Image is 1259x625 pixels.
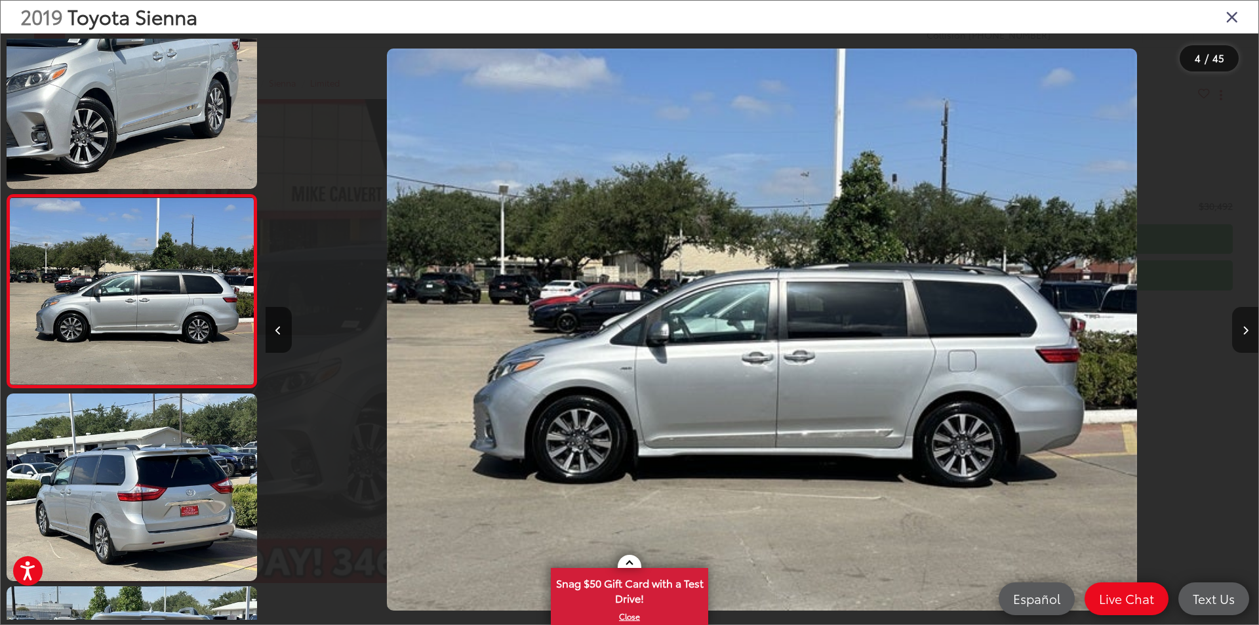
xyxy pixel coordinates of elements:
[20,2,62,30] span: 2019
[1007,590,1067,607] span: Español
[1178,582,1249,615] a: Text Us
[1092,590,1161,607] span: Live Chat
[266,307,292,353] button: Previous image
[1085,582,1169,615] a: Live Chat
[7,198,256,384] img: 2019 Toyota Sienna Limited
[1212,50,1224,65] span: 45
[4,392,259,583] img: 2019 Toyota Sienna Limited
[266,49,1258,611] div: 2019 Toyota Sienna Limited 3
[552,569,707,609] span: Snag $50 Gift Card with a Test Drive!
[1195,50,1201,65] span: 4
[999,582,1075,615] a: Español
[1232,307,1258,353] button: Next image
[387,49,1137,611] img: 2019 Toyota Sienna Limited
[1186,590,1241,607] span: Text Us
[1203,54,1210,63] span: /
[68,2,197,30] span: Toyota Sienna
[1226,8,1239,25] i: Close gallery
